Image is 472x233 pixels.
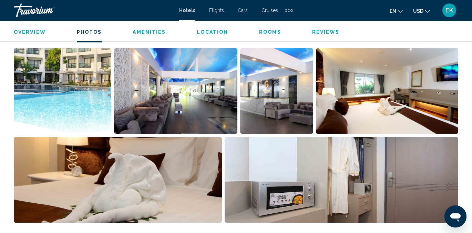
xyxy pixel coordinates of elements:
button: User Menu [440,3,458,18]
button: Open full-screen image slider [225,137,459,223]
button: Open full-screen image slider [316,48,458,134]
a: Cruises [261,8,278,13]
a: Flights [209,8,224,13]
button: Photos [77,29,102,35]
button: Open full-screen image slider [14,137,222,223]
button: Location [197,29,228,35]
span: en [390,8,396,14]
button: Change currency [413,6,430,16]
button: Rooms [259,29,281,35]
button: Open full-screen image slider [114,48,237,134]
a: Travorium [14,3,172,17]
button: Change language [390,6,403,16]
button: Open full-screen image slider [14,48,111,134]
a: Hotels [179,8,195,13]
button: Amenities [133,29,166,35]
button: Open full-screen image slider [240,48,314,134]
iframe: Button to launch messaging window [444,205,466,227]
span: USD [413,8,423,14]
button: Extra navigation items [285,5,293,16]
button: Reviews [312,29,340,35]
a: Cars [238,8,248,13]
span: EK [445,7,453,14]
button: Overview [14,29,46,35]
